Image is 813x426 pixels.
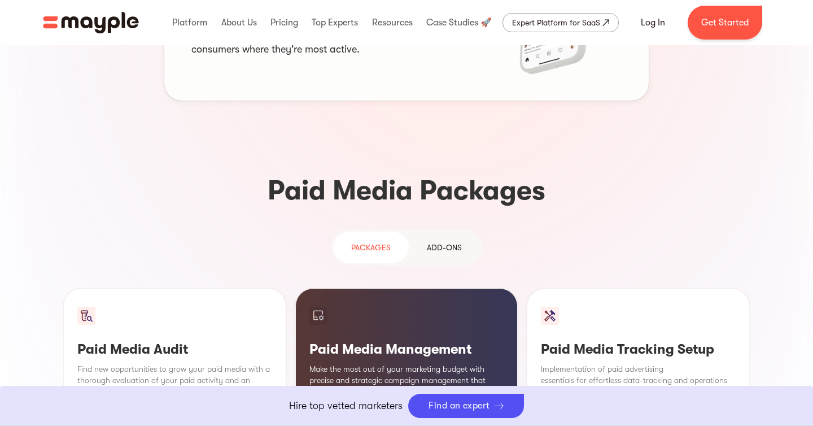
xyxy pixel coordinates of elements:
a: Log In [627,9,679,36]
a: Expert Platform for SaaS [502,13,619,32]
div: וידג'ט של צ'אט [610,295,813,426]
img: Mayple logo [43,12,139,33]
h3: Paid Media Tracking Setup [541,341,736,358]
div: About Us [218,5,260,41]
a: home [43,12,139,33]
p: Hire top vetted marketers [289,398,403,414]
div: Expert Platform for SaaS [512,16,600,29]
h3: Paid Media Management [309,341,504,358]
div: Platform [169,5,210,41]
div: Resources [369,5,416,41]
div: Add-ons [427,241,462,254]
div: Pricing [268,5,301,41]
p: Find new opportunities to grow your paid media with a thorough evaluation of your paid activity a... [77,363,272,397]
h3: Paid Media Packages [63,173,750,209]
div: Find an expert [429,401,490,411]
h3: Paid Media Audit [77,341,272,358]
a: Get Started [688,6,762,40]
p: Implementation of paid advertising essentials for effortless data-tracking and operations [541,363,736,386]
div: Top Experts [309,5,361,41]
iframe: Chat Widget [610,295,813,426]
div: PAckages [351,241,391,254]
p: Make the most out of your marketing budget with precise and strategic campaign management that dr... [309,363,504,397]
